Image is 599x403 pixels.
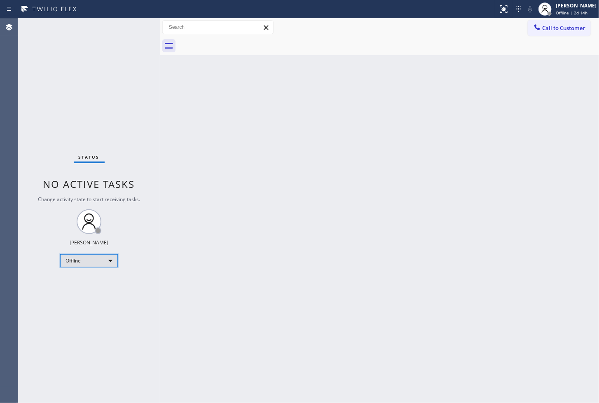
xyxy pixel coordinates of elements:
[70,239,108,246] div: [PERSON_NAME]
[60,254,118,267] div: Offline
[524,3,536,15] button: Mute
[79,154,100,160] span: Status
[43,177,135,191] span: No active tasks
[556,2,597,9] div: [PERSON_NAME]
[556,10,587,16] span: Offline | 2d 14h
[163,21,273,34] input: Search
[528,20,591,36] button: Call to Customer
[38,196,140,203] span: Change activity state to start receiving tasks.
[542,24,585,32] span: Call to Customer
